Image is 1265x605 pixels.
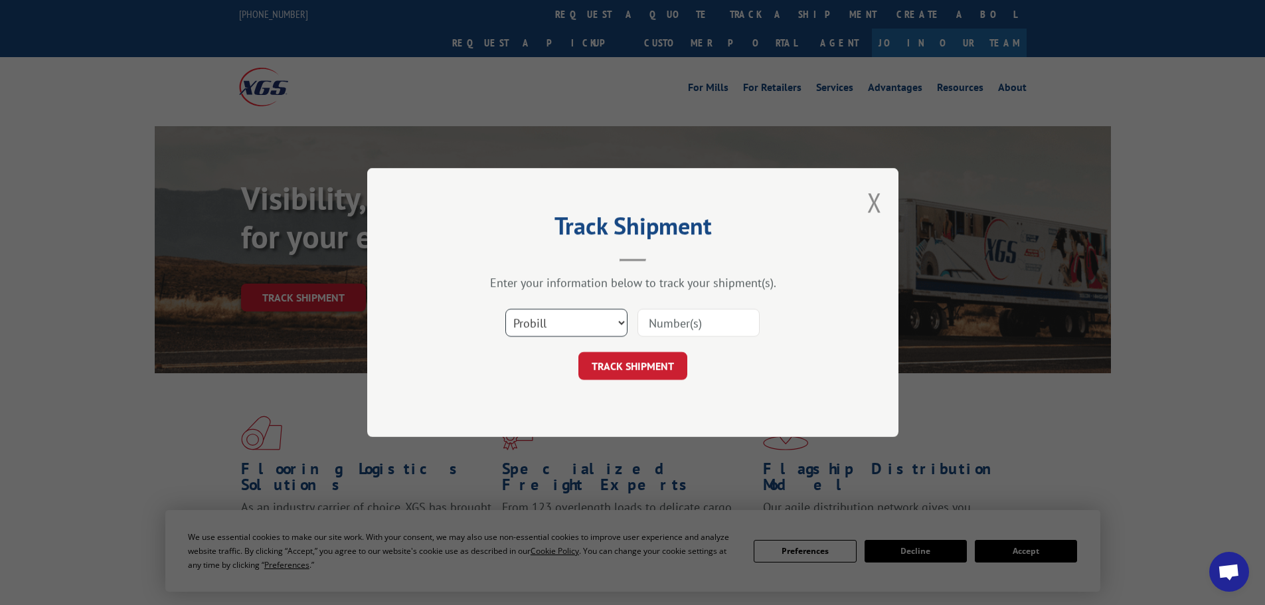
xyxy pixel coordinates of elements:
[1209,552,1249,592] a: Open chat
[867,185,882,220] button: Close modal
[637,309,760,337] input: Number(s)
[434,275,832,290] div: Enter your information below to track your shipment(s).
[434,216,832,242] h2: Track Shipment
[578,352,687,380] button: TRACK SHIPMENT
